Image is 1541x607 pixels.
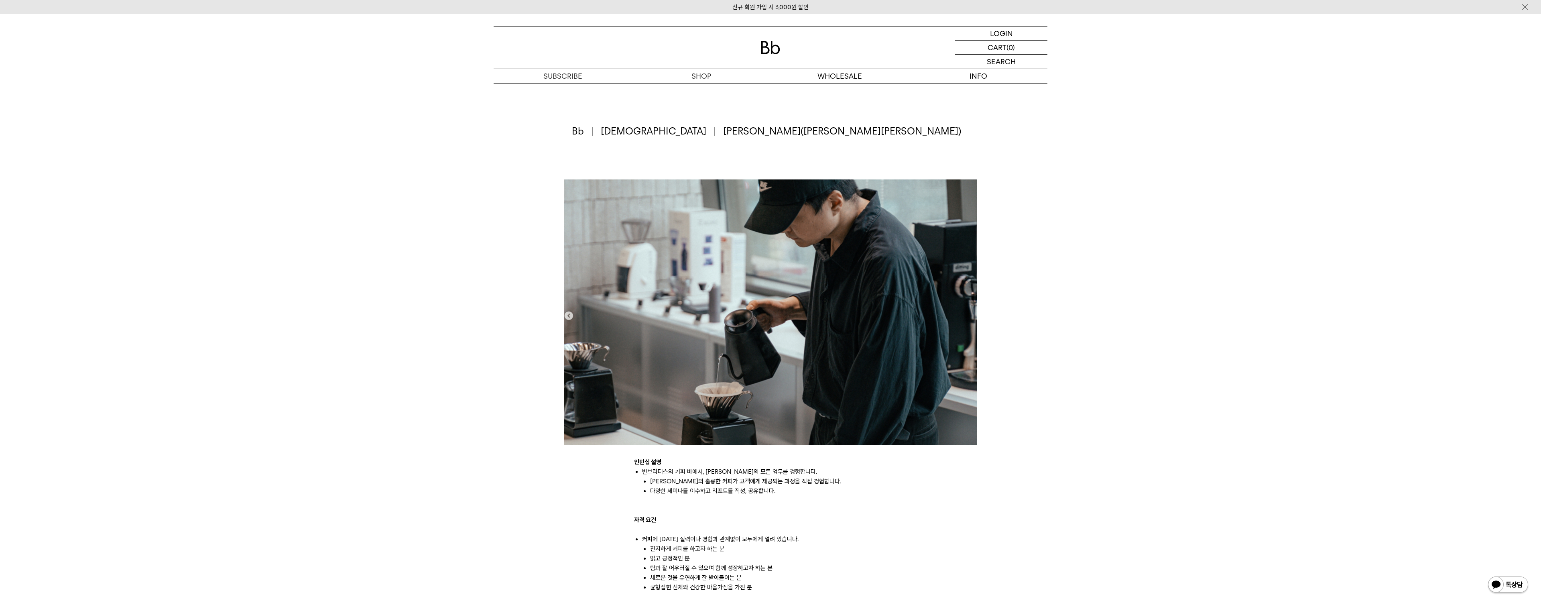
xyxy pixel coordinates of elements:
[634,458,661,466] b: 인턴십 설명
[572,124,593,138] span: Bb
[1487,576,1529,595] img: 카카오톡 채널 1:1 채팅 버튼
[650,563,907,573] li: 팀과 잘 어우러질 수 있으며 함께 성장하고자 하는 분
[990,26,1013,40] p: LOGIN
[955,41,1047,55] a: CART (0)
[650,583,907,592] li: 균형잡힌 신체와 건강한 마음가짐을 가진 분
[761,41,780,54] img: 로고
[988,41,1006,54] p: CART
[601,124,715,138] span: [DEMOGRAPHIC_DATA]
[642,467,907,477] li: 빈브라더스의 커피 바에서, [PERSON_NAME]의 모든 업무를 경험합니다.
[650,554,907,563] li: 밝고 긍정적인 분
[732,4,809,11] a: 신규 회원 가입 시 3,000원 할인
[909,69,1047,83] p: INFO
[650,544,907,554] li: 진지하게 커피를 하고자 하는 분
[770,69,909,83] p: WHOLESALE
[632,69,770,83] a: SHOP
[650,573,907,583] li: 새로운 것을 유연하게 잘 받아들이는 분
[564,179,977,445] img: Bb | 바리스타 | 인턴 바리스타(정규전환형)
[987,55,1016,69] p: SEARCH
[642,534,907,544] li: 커피에 [DATE] 실력이나 경험과 관계없이 모두에게 열려 있습니다.
[1006,41,1015,54] p: (0)
[650,477,907,486] li: [PERSON_NAME]의 훌륭한 커피가 고객에게 제공되는 과정을 직접 경험합니다.
[494,69,632,83] a: SUBSCRIBE
[650,486,907,496] li: 다양한 세미나를 이수하고 리포트를 작성, 공유합니다.
[955,26,1047,41] a: LOGIN
[634,516,656,523] b: 자격 요건
[723,124,961,138] span: [PERSON_NAME]([PERSON_NAME][PERSON_NAME])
